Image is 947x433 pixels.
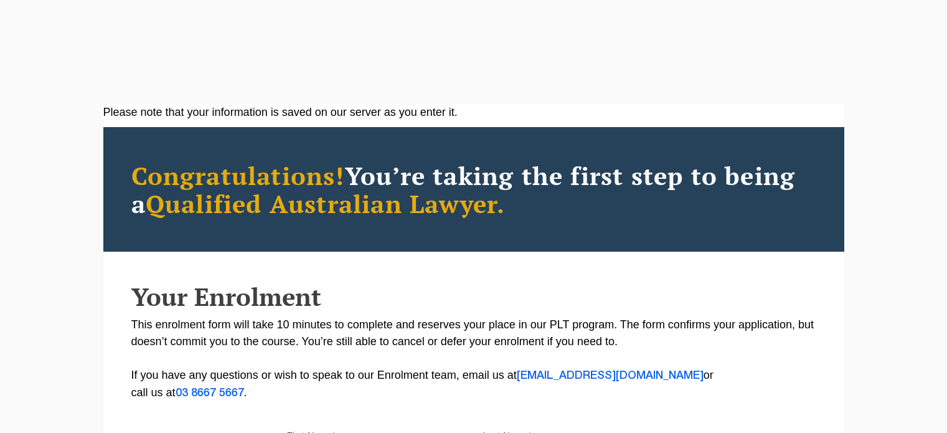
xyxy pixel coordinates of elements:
[131,159,345,192] span: Congratulations!
[176,388,244,398] a: 03 8667 5667
[131,161,816,217] h2: You’re taking the first step to being a
[517,371,704,381] a: [EMAIL_ADDRESS][DOMAIN_NAME]
[131,316,816,402] p: This enrolment form will take 10 minutes to complete and reserves your place in our PLT program. ...
[131,283,816,310] h2: Your Enrolment
[103,104,844,121] div: Please note that your information is saved on our server as you enter it.
[146,187,506,220] span: Qualified Australian Lawyer.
